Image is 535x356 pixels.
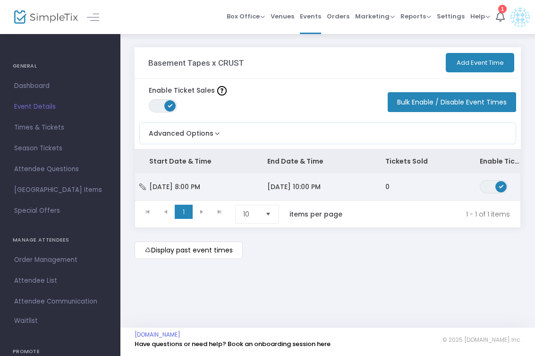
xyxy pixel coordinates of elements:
[135,149,253,173] th: Start Date & Time
[140,123,222,139] button: Advanced Options
[289,209,342,219] label: items per page
[149,86,227,96] label: Enable Ticket Sales
[267,182,321,191] span: [DATE] 10:00 PM
[14,184,106,196] span: [GEOGRAPHIC_DATA] Items
[446,53,514,72] button: Add Event Time
[14,163,106,175] span: Attendee Questions
[13,57,108,76] h4: GENERAL
[135,149,520,200] div: Data table
[135,339,331,348] a: Have questions or need help? Book an onboarding session here
[14,275,106,287] span: Attendee List
[362,205,510,224] kendo-pager-info: 1 - 1 of 1 items
[437,4,465,28] span: Settings
[327,4,349,28] span: Orders
[14,80,106,92] span: Dashboard
[135,242,243,259] m-button: Display past event times
[148,58,244,68] h3: Basement Tapes x CRUST
[168,103,173,108] span: ON
[371,149,466,173] th: Tickets Sold
[499,183,504,188] span: ON
[14,295,106,308] span: Attendee Communication
[300,4,321,28] span: Events
[253,149,371,173] th: End Date & Time
[243,209,258,219] span: 10
[271,4,294,28] span: Venues
[262,205,275,223] button: Select
[14,254,106,266] span: Order Management
[470,12,490,21] span: Help
[14,316,38,326] span: Waitlist
[442,336,521,344] span: © 2025 [DOMAIN_NAME] Inc.
[388,92,516,112] button: Bulk Enable / Disable Event Times
[217,86,227,96] img: question-mark
[14,142,106,155] span: Season Tickets
[149,182,200,191] span: [DATE] 8:00 PM
[355,12,395,21] span: Marketing
[400,12,431,21] span: Reports
[14,101,106,113] span: Event Details
[227,12,265,21] span: Box Office
[385,182,390,191] span: 0
[498,5,507,13] div: 1
[14,122,106,134] span: Times & Tickets
[175,205,193,219] span: Page 1
[14,205,106,217] span: Special Offers
[135,331,180,339] a: [DOMAIN_NAME]
[13,231,108,250] h4: MANAGE ATTENDEES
